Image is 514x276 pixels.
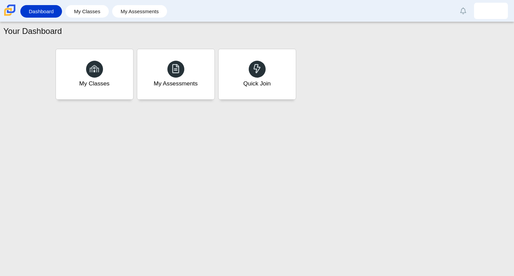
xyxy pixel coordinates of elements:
[154,79,198,88] div: My Assessments
[486,5,496,16] img: alec.miller.939J4C
[3,13,17,18] a: Carmen School of Science & Technology
[79,79,110,88] div: My Classes
[137,49,215,100] a: My Assessments
[243,79,271,88] div: Quick Join
[56,49,133,100] a: My Classes
[3,25,62,37] h1: Your Dashboard
[24,5,59,18] a: Dashboard
[456,3,471,18] a: Alerts
[116,5,164,18] a: My Assessments
[69,5,105,18] a: My Classes
[218,49,296,100] a: Quick Join
[474,3,508,19] a: alec.miller.939J4C
[3,3,17,17] img: Carmen School of Science & Technology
